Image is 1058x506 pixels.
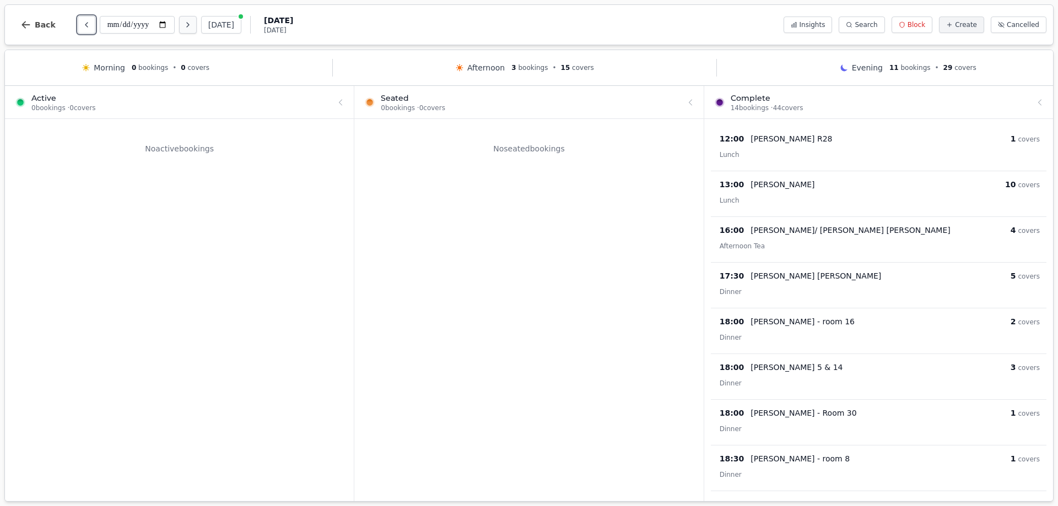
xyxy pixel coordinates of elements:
[1018,135,1040,143] span: covers
[839,17,884,33] button: Search
[78,16,95,34] button: Previous day
[751,453,850,464] p: [PERSON_NAME] - room 8
[35,21,56,29] span: Back
[751,270,881,281] p: [PERSON_NAME] [PERSON_NAME]
[935,63,939,72] span: •
[1011,409,1016,417] span: 1
[720,407,744,418] span: 18:00
[1018,273,1040,280] span: covers
[172,63,176,72] span: •
[751,407,856,418] p: [PERSON_NAME] - Room 30
[886,273,892,279] svg: Customer message
[720,362,744,373] span: 18:00
[720,379,742,387] span: Dinner
[954,64,976,72] span: covers
[1018,227,1040,235] span: covers
[132,64,136,72] span: 0
[1018,364,1040,372] span: covers
[720,242,765,250] span: Afternoon Tea
[784,17,833,33] button: Insights
[1018,181,1040,189] span: covers
[572,64,594,72] span: covers
[187,64,209,72] span: covers
[751,179,814,190] p: [PERSON_NAME]
[720,316,744,327] span: 18:00
[12,12,64,38] button: Back
[720,179,744,190] span: 13:00
[751,133,832,144] p: [PERSON_NAME] R28
[467,62,505,73] span: Afternoon
[1018,318,1040,326] span: covers
[12,143,347,154] p: No active bookings
[852,62,883,73] span: Evening
[1011,134,1016,143] span: 1
[720,197,739,204] span: Lunch
[720,133,744,144] span: 12:00
[892,17,932,33] button: Block
[201,16,241,34] button: [DATE]
[1011,226,1016,235] span: 4
[900,64,930,72] span: bookings
[1011,363,1016,372] span: 3
[939,17,984,33] button: Create
[751,225,951,236] p: [PERSON_NAME]/ [PERSON_NAME] [PERSON_NAME]
[518,64,548,72] span: bookings
[720,453,744,464] span: 18:30
[991,17,1046,33] button: Cancelled
[179,16,197,34] button: Next day
[720,151,739,159] span: Lunch
[1018,455,1040,463] span: covers
[720,225,744,236] span: 16:00
[955,20,977,29] span: Create
[751,362,843,373] p: [PERSON_NAME] 5 & 14
[511,64,516,72] span: 3
[264,15,293,26] span: [DATE]
[1011,271,1016,280] span: 5
[552,63,556,72] span: •
[264,26,293,35] span: [DATE]
[751,316,855,327] p: [PERSON_NAME] - room 16
[1007,20,1039,29] span: Cancelled
[561,64,570,72] span: 15
[1011,454,1016,463] span: 1
[720,288,742,296] span: Dinner
[1005,180,1016,189] span: 10
[1011,317,1016,326] span: 2
[889,64,899,72] span: 11
[361,143,697,154] p: No seated bookings
[720,471,742,478] span: Dinner
[908,20,925,29] span: Block
[138,64,168,72] span: bookings
[720,270,744,281] span: 17:30
[1018,410,1040,417] span: covers
[855,20,877,29] span: Search
[720,425,742,433] span: Dinner
[720,334,742,341] span: Dinner
[181,64,185,72] span: 0
[800,20,825,29] span: Insights
[94,62,125,73] span: Morning
[943,64,953,72] span: 29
